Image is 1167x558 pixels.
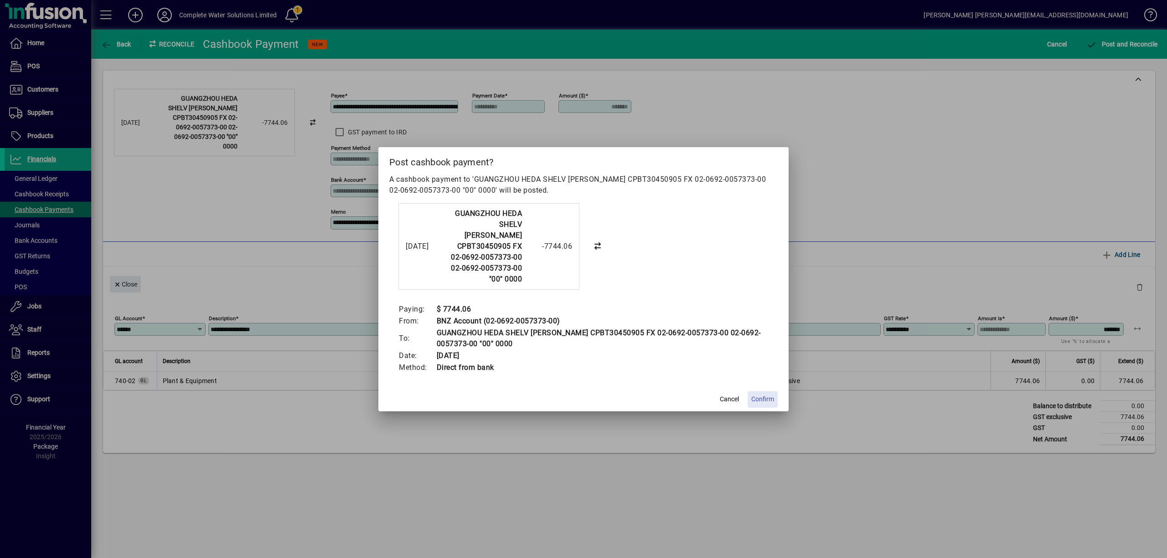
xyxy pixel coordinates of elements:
td: Paying: [398,303,436,315]
td: Direct from bank [436,362,769,374]
p: A cashbook payment to 'GUANGZHOU HEDA SHELV [PERSON_NAME] CPBT30450905 FX 02-0692-0057373-00 02-0... [389,174,778,196]
span: Confirm [751,394,774,404]
h2: Post cashbook payment? [378,147,789,174]
span: Cancel [720,394,739,404]
div: [DATE] [406,241,442,252]
td: To: [398,327,436,350]
td: Date: [398,350,436,362]
div: -7744.06 [527,241,572,252]
td: $ 7744.06 [436,303,769,315]
td: BNZ Account (02-0692-0057373-00) [436,315,769,327]
button: Cancel [715,391,744,408]
td: Method: [398,362,436,374]
strong: GUANGZHOU HEDA SHELV [PERSON_NAME] CPBT30450905 FX 02-0692-0057373-00 02-0692-0057373-00 "00" 0000 [451,209,522,283]
td: From: [398,315,436,327]
td: GUANGZHOU HEDA SHELV [PERSON_NAME] CPBT30450905 FX 02-0692-0057373-00 02-0692-0057373-00 "00" 0000 [436,327,769,350]
td: [DATE] [436,350,769,362]
button: Confirm [748,391,778,408]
